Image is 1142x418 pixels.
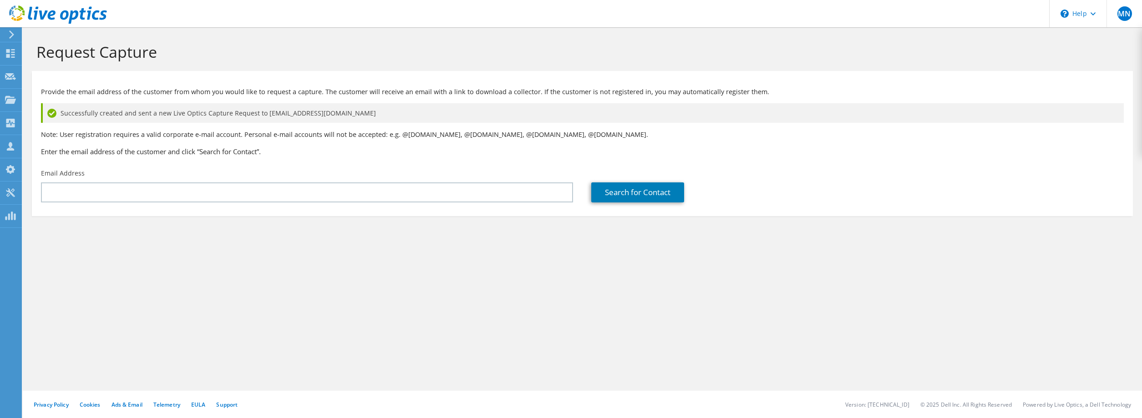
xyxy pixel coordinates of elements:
p: Note: User registration requires a valid corporate e-mail account. Personal e-mail accounts will ... [41,130,1124,140]
span: MN [1117,6,1132,21]
a: Support [216,401,238,408]
h1: Request Capture [36,42,1124,61]
a: Cookies [80,401,101,408]
a: Ads & Email [112,401,142,408]
label: Email Address [41,169,85,178]
li: Version: [TECHNICAL_ID] [845,401,909,408]
a: Search for Contact [591,182,684,202]
span: Successfully created and sent a new Live Optics Capture Request to [EMAIL_ADDRESS][DOMAIN_NAME] [61,108,376,118]
li: © 2025 Dell Inc. All Rights Reserved [920,401,1012,408]
a: Telemetry [153,401,180,408]
a: Privacy Policy [34,401,69,408]
svg: \n [1061,10,1069,18]
a: EULA [191,401,205,408]
h3: Enter the email address of the customer and click “Search for Contact”. [41,146,1124,156]
li: Powered by Live Optics, a Dell Technology [1023,401,1131,408]
p: Provide the email address of the customer from whom you would like to request a capture. The cust... [41,87,1124,97]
